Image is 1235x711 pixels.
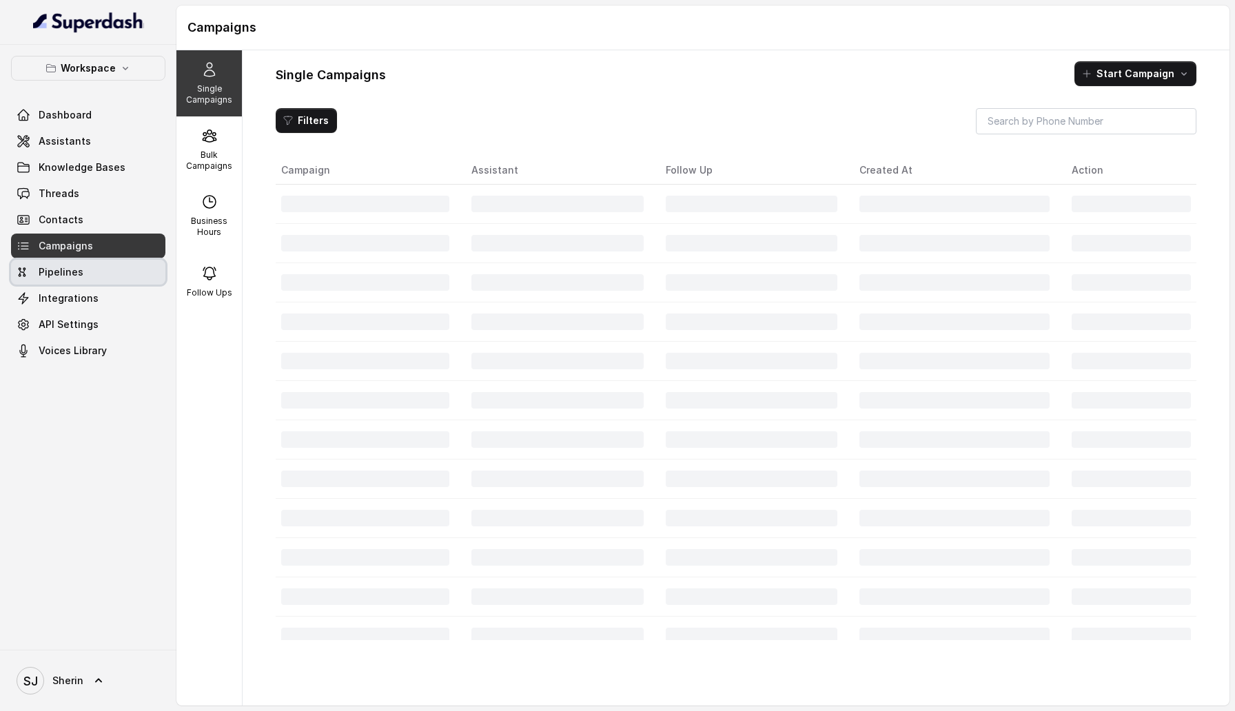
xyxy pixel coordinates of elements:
[52,674,83,688] span: Sherin
[655,156,849,185] th: Follow Up
[976,108,1196,134] input: Search by Phone Number
[39,213,83,227] span: Contacts
[187,17,1218,39] h1: Campaigns
[39,187,79,200] span: Threads
[39,161,125,174] span: Knowledge Bases
[39,291,99,305] span: Integrations
[11,661,165,700] a: Sherin
[39,134,91,148] span: Assistants
[276,156,460,185] th: Campaign
[39,239,93,253] span: Campaigns
[39,108,92,122] span: Dashboard
[1061,156,1196,185] th: Action
[11,207,165,232] a: Contacts
[39,265,83,279] span: Pipelines
[182,150,236,172] p: Bulk Campaigns
[11,260,165,285] a: Pipelines
[1074,61,1196,86] button: Start Campaign
[276,64,386,86] h1: Single Campaigns
[11,181,165,206] a: Threads
[61,60,116,76] p: Workspace
[848,156,1060,185] th: Created At
[11,56,165,81] button: Workspace
[11,155,165,180] a: Knowledge Bases
[182,216,236,238] p: Business Hours
[39,344,107,358] span: Voices Library
[11,129,165,154] a: Assistants
[11,286,165,311] a: Integrations
[11,312,165,337] a: API Settings
[11,338,165,363] a: Voices Library
[39,318,99,331] span: API Settings
[276,108,337,133] button: Filters
[23,674,38,688] text: SJ
[182,83,236,105] p: Single Campaigns
[33,11,144,33] img: light.svg
[460,156,655,185] th: Assistant
[11,103,165,127] a: Dashboard
[11,234,165,258] a: Campaigns
[187,287,232,298] p: Follow Ups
